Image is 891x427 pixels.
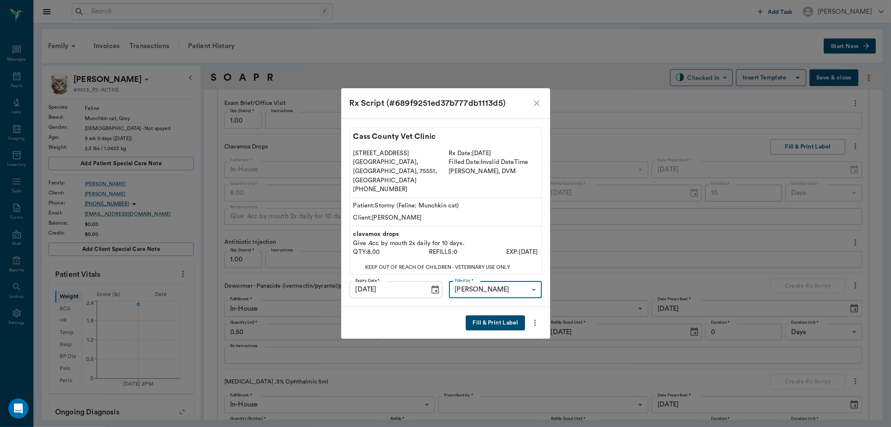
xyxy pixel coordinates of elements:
button: more [528,316,542,330]
p: Rx Date: [DATE] [449,149,538,158]
p: Patient: Stormy (Feline: Munchkin cat) [353,201,538,210]
p: KEEP OUT OF REACH OF CHILDREN - VETERINARY USE ONLY [350,260,525,274]
p: [PERSON_NAME] , DVM [449,167,538,176]
div: Open Intercom Messenger [8,399,28,419]
div: [PERSON_NAME] [449,281,542,298]
p: Client: [PERSON_NAME] [353,213,538,222]
button: close [532,98,542,108]
label: Expiry Date * [355,278,380,284]
p: QTY: 8.00 [353,248,380,257]
label: Filled by * [455,278,473,284]
p: Give .4cc by mouth 2x daily for 10 days. [353,239,538,248]
p: [GEOGRAPHIC_DATA], [GEOGRAPHIC_DATA], 75551, [GEOGRAPHIC_DATA] [353,158,442,185]
p: [PHONE_NUMBER] [353,185,442,194]
p: clavamox drops [353,230,538,239]
button: Choose date, selected date is Aug 15, 2026 [427,281,444,298]
input: MM/DD/YYYY [350,281,424,298]
p: Cass County Vet Clinic [350,128,541,146]
p: Filled Date: Invalid DateTime [449,158,538,167]
p: REFILLS: 0 [429,248,457,257]
p: [STREET_ADDRESS] [353,149,442,158]
button: Fill & Print Label [466,315,525,331]
div: Rx Script (#689f9251ed37b777db1113d5) [350,97,532,110]
p: EXP: [DATE] [506,248,538,257]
